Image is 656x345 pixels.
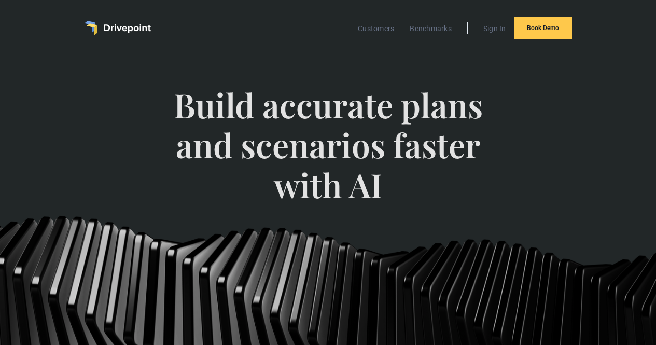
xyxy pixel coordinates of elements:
a: Customers [353,22,399,35]
span: Build accurate plans and scenarios faster with AI [144,85,512,225]
a: Sign In [478,22,511,35]
a: home [85,21,151,35]
a: Book Demo [514,17,572,39]
a: Benchmarks [404,22,457,35]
